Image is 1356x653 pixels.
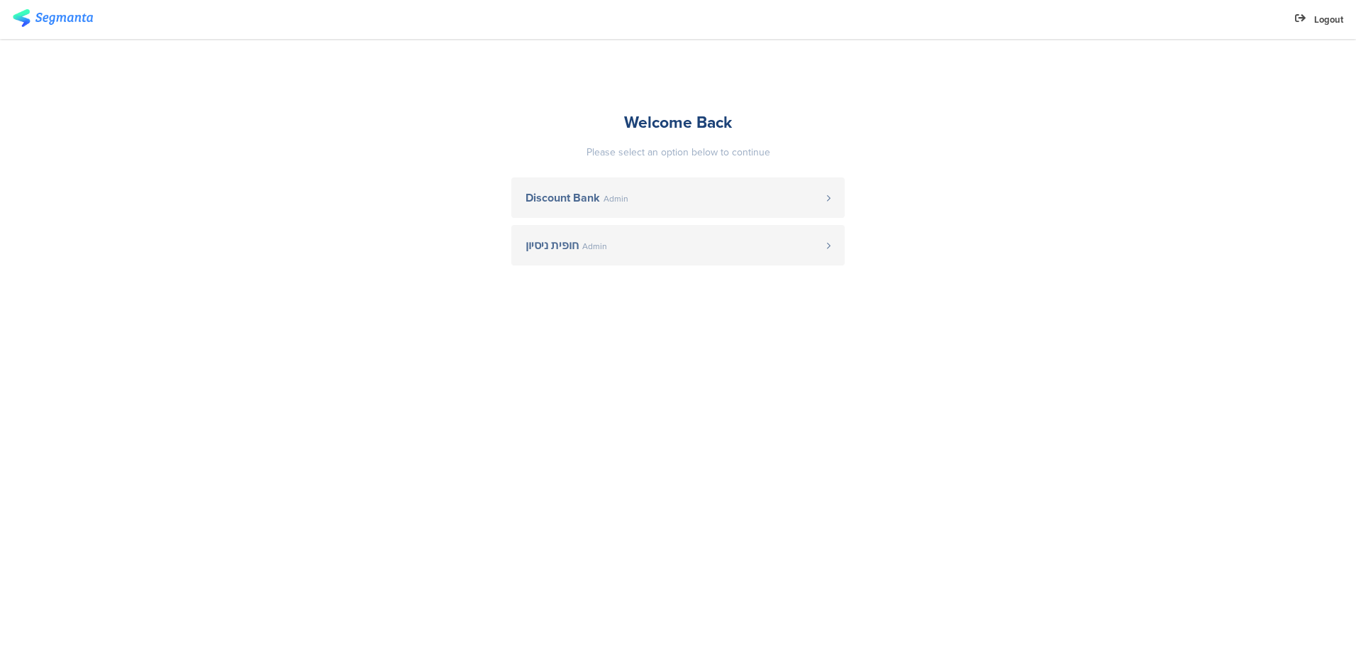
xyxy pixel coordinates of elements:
span: Admin [582,242,607,251]
span: חופית ניסיון [526,240,579,251]
img: segmanta logo [13,9,93,27]
span: Admin [604,194,628,203]
div: Welcome Back [511,110,845,134]
div: Please select an option below to continue [511,145,845,160]
a: חופית ניסיון Admin [511,225,845,265]
a: Discount Bank Admin [511,177,845,218]
span: Logout [1314,13,1343,26]
span: Discount Bank [526,192,600,204]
